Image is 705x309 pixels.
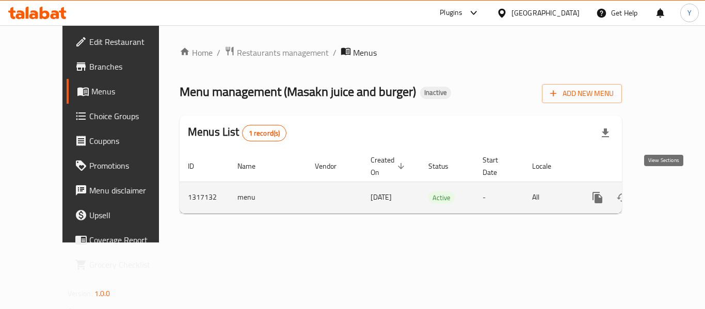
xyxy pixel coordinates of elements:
a: Upsell [67,203,180,227]
button: Change Status [610,185,635,210]
span: Vendor [315,160,350,172]
span: Coupons [89,135,172,147]
a: Grocery Checklist [67,252,180,277]
a: Choice Groups [67,104,180,128]
span: Active [428,192,455,204]
a: Branches [67,54,180,79]
a: Menus [67,79,180,104]
div: Active [428,191,455,204]
a: Edit Restaurant [67,29,180,54]
td: menu [229,182,307,213]
td: All [524,182,577,213]
a: Coupons [67,128,180,153]
div: Export file [593,121,618,145]
div: Plugins [440,7,462,19]
span: Y [687,7,692,19]
span: 1 record(s) [243,128,286,138]
span: Restaurants management [237,46,329,59]
td: 1317132 [180,182,229,213]
span: [DATE] [371,190,392,204]
span: Status [428,160,462,172]
li: / [217,46,220,59]
div: Total records count [242,125,287,141]
span: Edit Restaurant [89,36,172,48]
a: Coverage Report [67,227,180,252]
th: Actions [577,151,693,182]
span: Add New Menu [550,87,614,100]
button: more [585,185,610,210]
span: Coverage Report [89,234,172,246]
div: Inactive [420,87,451,99]
span: Menu management ( Masakn juice and burger ) [180,80,416,103]
span: Menus [353,46,377,59]
span: Upsell [89,209,172,221]
span: Menu disclaimer [89,184,172,197]
a: Restaurants management [225,46,329,59]
span: Version: [68,287,93,300]
span: Grocery Checklist [89,258,172,271]
span: Locale [532,160,565,172]
a: Promotions [67,153,180,178]
span: Branches [89,60,172,73]
h2: Menus List [188,124,286,141]
span: 1.0.0 [94,287,110,300]
span: Start Date [483,154,511,178]
span: Choice Groups [89,110,172,122]
button: Add New Menu [542,84,622,103]
span: ID [188,160,207,172]
span: Created On [371,154,408,178]
span: Menus [91,85,172,97]
table: enhanced table [180,151,693,214]
a: Home [180,46,213,59]
span: Promotions [89,159,172,172]
span: Inactive [420,88,451,97]
div: [GEOGRAPHIC_DATA] [511,7,580,19]
nav: breadcrumb [180,46,622,59]
span: Name [237,160,269,172]
li: / [333,46,337,59]
td: - [474,182,524,213]
a: Menu disclaimer [67,178,180,203]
